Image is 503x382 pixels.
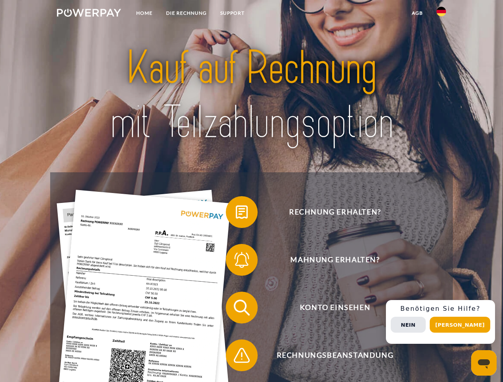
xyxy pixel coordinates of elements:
img: de [436,7,446,16]
iframe: Schaltfläche zum Öffnen des Messaging-Fensters [471,350,497,376]
img: qb_warning.svg [232,345,252,365]
button: Konto einsehen [226,292,433,324]
button: [PERSON_NAME] [430,317,490,333]
span: Mahnung erhalten? [237,244,433,276]
a: DIE RECHNUNG [159,6,213,20]
a: SUPPORT [213,6,251,20]
img: title-powerpay_de.svg [76,38,427,152]
img: qb_search.svg [232,298,252,318]
button: Mahnung erhalten? [226,244,433,276]
img: qb_bill.svg [232,202,252,222]
img: logo-powerpay-white.svg [57,9,121,17]
img: qb_bell.svg [232,250,252,270]
button: Nein [391,317,426,333]
h3: Benötigen Sie Hilfe? [391,305,490,313]
button: Rechnung erhalten? [226,196,433,228]
a: agb [405,6,430,20]
span: Rechnungsbeanstandung [237,339,433,371]
span: Konto einsehen [237,292,433,324]
a: Home [129,6,159,20]
span: Rechnung erhalten? [237,196,433,228]
button: Rechnungsbeanstandung [226,339,433,371]
div: Schnellhilfe [386,300,495,344]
